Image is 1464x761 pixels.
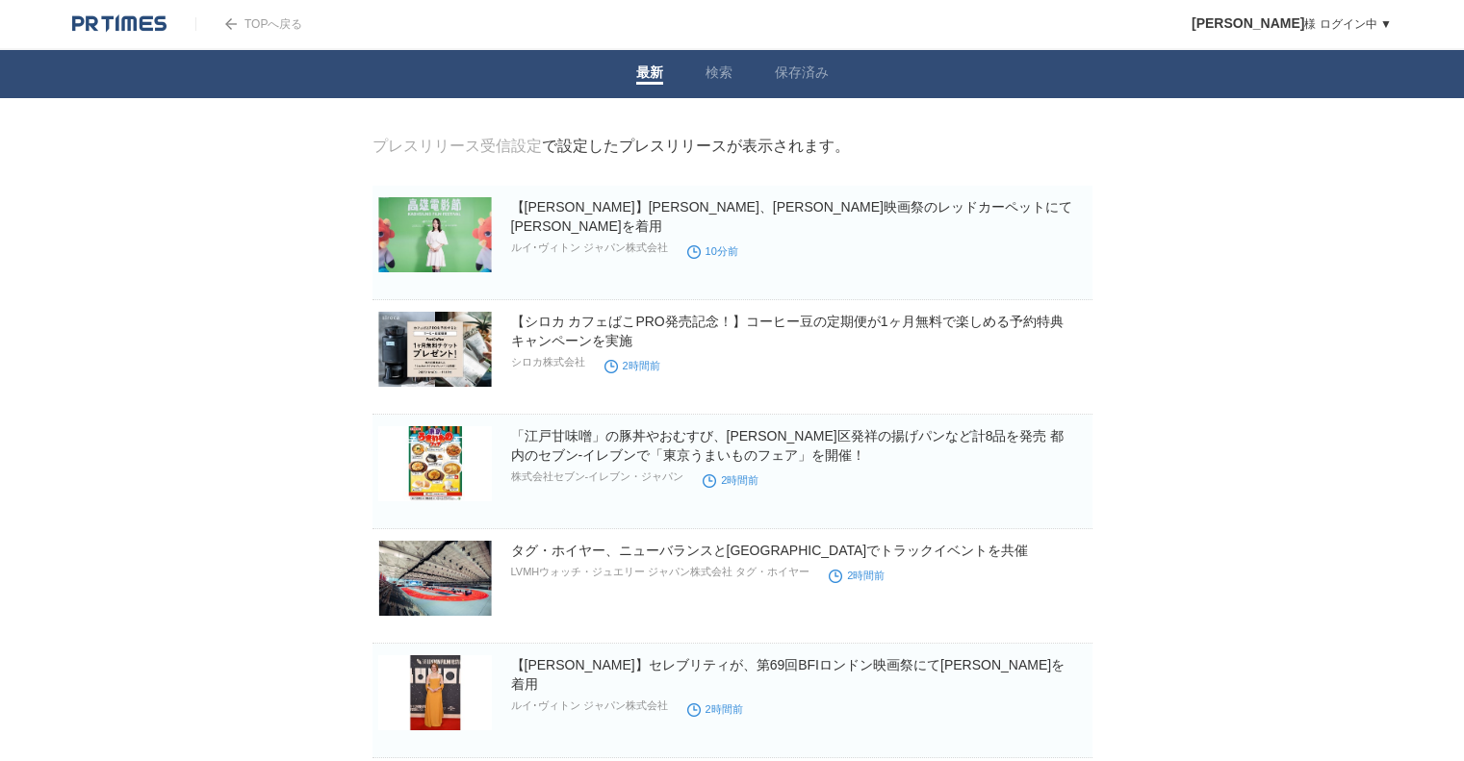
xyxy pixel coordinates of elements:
[72,14,167,34] img: logo.png
[604,360,660,371] time: 2時間前
[195,17,302,31] a: TOPへ戻る
[378,541,492,616] img: タグ・ホイヤー、ニューバランスとボストンでトラックイベントを共催
[378,197,492,272] img: 【ルイ·ヴィトン】吉岡里帆、高雄映画祭のレッドカーペットにてルイ·ヴィトンを着用
[378,655,492,730] img: 【ルイ·ヴィトン】セレブリティが、第69回BFIロンドン映画祭にてルイ·ヴィトンを着用
[703,474,758,486] time: 2時間前
[378,312,492,387] img: 【シロカ カフェばこPRO発売記念！】コーヒー豆の定期便が1ヶ月無料で楽しめる予約特典キャンペーンを実施
[511,241,668,255] p: ルイ･ヴィトン ジャパン株式会社
[1192,15,1304,31] span: [PERSON_NAME]
[372,138,542,154] a: プレスリリース受信設定
[511,657,1066,692] a: 【[PERSON_NAME]】セレブリティが、第69回BFIロンドン映画祭にて[PERSON_NAME]を着用
[511,428,1065,463] a: 「江戸甘味噌」の豚丼やおむすび、[PERSON_NAME]区発祥の揚げパンなど計8品を発売 都内のセブン‐イレブンで「東京うまいものフェア」を開催！
[511,314,1064,348] a: 【シロカ カフェばこPRO発売記念！】コーヒー豆の定期便が1ヶ月無料で楽しめる予約特典キャンペーンを実施
[378,426,492,501] img: 「江戸甘味噌」の豚丼やおむすび、大田区発祥の揚げパンなど計8品を発売 都内のセブン‐イレブンで「東京うまいものフェア」を開催！
[687,245,738,257] time: 10分前
[225,18,237,30] img: arrow.png
[511,543,1029,558] a: タグ・ホイヤー、ニューバランスと[GEOGRAPHIC_DATA]でトラックイベントを共催
[372,137,850,157] div: で設定したプレスリリースが表示されます。
[829,570,885,581] time: 2時間前
[636,64,663,85] a: 最新
[775,64,829,85] a: 保存済み
[706,64,732,85] a: 検索
[511,199,1072,234] a: 【[PERSON_NAME]】[PERSON_NAME]、[PERSON_NAME]映画祭のレッドカーペットにて[PERSON_NAME]を着用
[511,469,684,484] p: 株式会社セブン‐イレブン・ジャパン
[511,565,810,579] p: LVMHウォッチ・ジュエリー ジャパン株式会社 タグ・ホイヤー
[1192,17,1392,31] a: [PERSON_NAME]様 ログイン中 ▼
[687,703,743,715] time: 2時間前
[511,698,668,713] p: ルイ･ヴィトン ジャパン株式会社
[511,355,585,369] p: シロカ株式会社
